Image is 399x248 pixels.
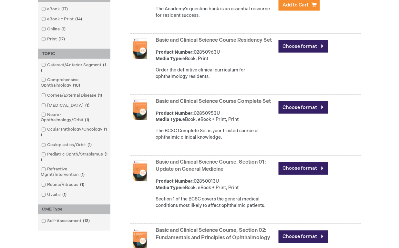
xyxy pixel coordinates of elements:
span: Add to Cart [282,2,309,8]
span: 1 [96,93,104,98]
span: 1 [60,27,67,32]
span: 1 [79,172,86,178]
a: Cataract/Anterior Segment1 [40,62,109,74]
span: 1 [83,118,91,123]
a: Self-Assessment13 [40,218,92,224]
strong: Product Number: [156,111,194,116]
a: Basic and Clinical Science Course Complete Set [156,98,271,104]
a: [MEDICAL_DATA]1 [40,102,92,109]
strong: Media Type: [156,117,182,123]
a: Neuro-Ophthalmology/Orbit1 [40,112,109,124]
div: Order the definitive clinical curriculum for ophthalmology residents. [156,67,275,80]
a: Retina/Vitreous1 [40,182,87,188]
a: Choose format [279,40,328,53]
img: Basic and Clinical Science Course Complete Set [130,100,150,120]
a: Basic and Clinical Science Course Residency Set [156,37,272,43]
span: 1 [86,143,93,148]
a: Choose format [279,231,328,243]
img: Basic and Clinical Science Course, Section 01: Update on General Medicine [130,161,150,181]
img: Basic and Clinical Science Course Residency Set [130,38,150,59]
strong: Product Number: [156,179,194,184]
strong: Media Type: [156,56,182,61]
a: Choose format [279,162,328,175]
div: CME Type [38,205,110,215]
a: Basic and Clinical Science Course, Section 01: Update on General Medicine [156,159,266,173]
div: The BCSC Complete Set is your trusted source of ophthalmic clinical knowledge. [156,128,275,141]
a: Comprehensive Ophthalmology10 [40,77,109,89]
strong: Product Number: [156,49,194,55]
a: eBook17 [40,6,70,12]
span: 14 [74,16,84,22]
a: Ocular Pathology/Oncology1 [40,127,109,138]
a: Refractive Mgmt/Intervention1 [40,167,109,178]
div: 02850013U eBook, eBook + Print, Print [156,178,275,191]
span: 10 [71,83,82,88]
div: Section 1 of the BCSC covers the general medical conditions most likely to affect ophthalmic pati... [156,196,275,209]
div: TOPIC [38,49,110,59]
div: 02850963U eBook, Print [156,49,275,62]
a: Pediatric Ophth/Strabismus1 [40,152,109,163]
a: Online1 [40,26,68,32]
span: 1 [41,127,107,138]
a: Choose format [279,101,328,114]
span: 1 [41,62,106,73]
span: 1 [84,103,91,108]
a: Print17 [40,36,67,42]
div: 02850953U eBook, eBook + Print, Print [156,110,275,123]
span: 1 [78,182,86,188]
span: 17 [60,6,69,12]
a: Basic and Clinical Science Course, Section 02: Fundamentals and Principles of Ophthalmology [156,228,270,241]
span: 1 [41,152,107,163]
span: 1 [61,192,68,198]
div: The Academy's question bank is an essential resource for resident success. [156,6,275,19]
a: Uveitis1 [40,192,69,198]
span: 13 [81,219,91,224]
span: 17 [57,37,66,42]
a: Cornea/External Disease1 [40,92,105,99]
strong: Media Type: [156,185,182,191]
a: eBook + Print14 [40,16,85,22]
a: Oculoplastics/Orbit1 [40,142,94,148]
